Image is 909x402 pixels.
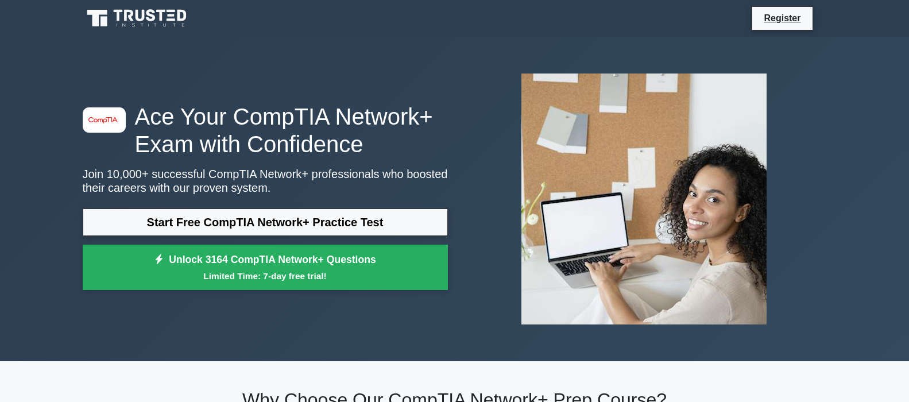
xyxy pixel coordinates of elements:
[83,245,448,291] a: Unlock 3164 CompTIA Network+ QuestionsLimited Time: 7-day free trial!
[83,103,448,158] h1: Ace Your CompTIA Network+ Exam with Confidence
[83,167,448,195] p: Join 10,000+ successful CompTIA Network+ professionals who boosted their careers with our proven ...
[97,269,434,283] small: Limited Time: 7-day free trial!
[757,11,807,25] a: Register
[83,208,448,236] a: Start Free CompTIA Network+ Practice Test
